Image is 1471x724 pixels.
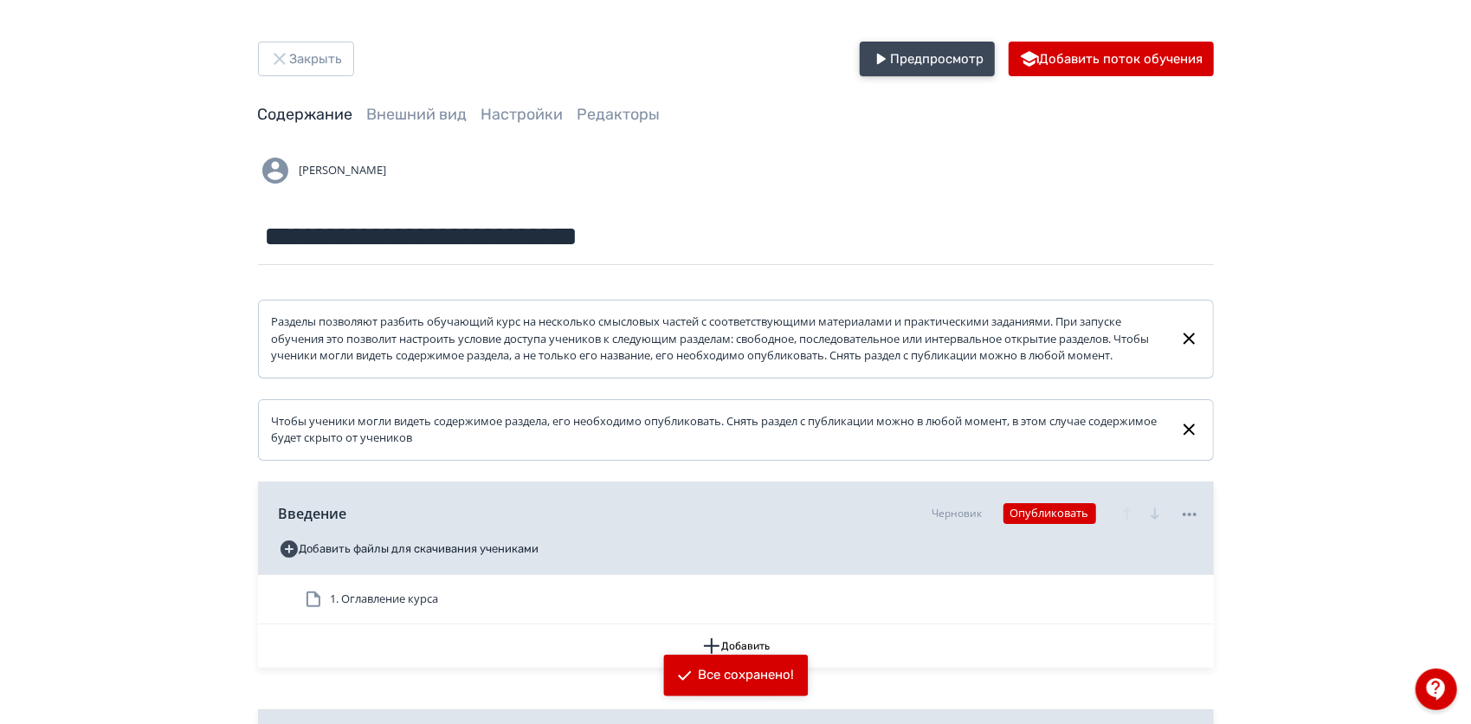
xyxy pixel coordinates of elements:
[932,506,983,521] div: Черновик
[698,667,794,684] div: Все сохранено!
[331,591,439,608] span: 1. Оглавление курса
[1009,42,1214,76] button: Добавить поток обучения
[258,575,1214,624] div: 1. Оглавление курса
[300,162,387,179] span: [PERSON_NAME]
[367,105,468,124] a: Внешний вид
[481,105,564,124] a: Настройки
[258,105,353,124] a: Содержание
[1003,503,1096,524] button: Опубликовать
[860,42,995,76] button: Предпросмотр
[258,42,354,76] button: Закрыть
[272,413,1166,447] div: Чтобы ученики могли видеть содержимое раздела, его необходимо опубликовать. Снять раздел с публик...
[258,624,1214,668] button: Добавить
[272,314,1166,365] div: Разделы позволяют разбить обучающий курс на несколько смысловых частей с соответствующими материа...
[279,503,347,524] span: Введение
[577,105,661,124] a: Редакторы
[279,535,539,563] button: Добавить файлы для скачивания учениками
